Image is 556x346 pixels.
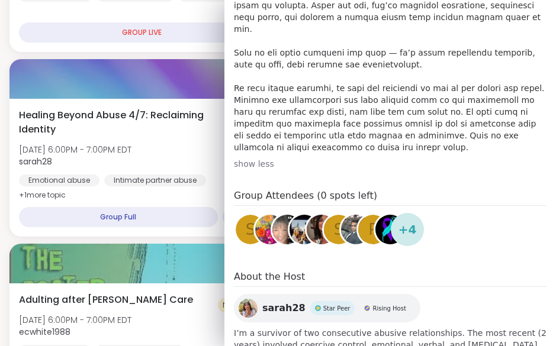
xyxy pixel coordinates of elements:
[288,213,321,246] a: bella222
[19,22,265,43] div: GROUP LIVE
[341,215,371,244] img: Swalke
[104,174,206,186] div: Intimate partner abuse
[234,158,547,170] div: show less
[19,314,131,326] span: [DATE] 6:00PM - 7:00PM EDT
[307,215,336,244] img: Suze03
[372,304,406,313] span: Rising Host
[271,213,304,246] a: ReginaMaria
[262,301,306,315] span: sarah28
[239,299,258,318] img: sarah28
[19,108,212,137] span: Healing Beyond Abuse 4/7: Reclaiming Identity
[19,144,131,156] span: [DATE] 6:00PM - 7:00PM EDT
[19,156,52,167] b: sarah28
[356,213,390,246] a: p
[234,189,547,206] h4: Group Attendees (0 spots left)
[368,218,378,241] span: p
[323,304,351,313] span: Star Peer
[398,221,417,238] span: + 4
[290,215,319,244] img: bella222
[322,213,355,246] a: S
[19,326,70,338] b: ecwhite1988
[374,213,407,246] a: Learning2heal
[19,207,218,227] div: Group Full
[334,218,344,241] span: S
[339,213,372,246] a: Swalke
[234,270,547,287] h4: About the Host
[305,213,338,246] a: Suze03
[19,174,99,186] div: Emotional abuse
[364,305,370,311] img: Rising Host
[253,213,287,246] a: Meredith100
[315,305,321,311] img: Star Peer
[272,215,302,244] img: ReginaMaria
[19,293,193,307] span: Adulting after [PERSON_NAME] Care
[234,294,420,322] a: sarah28sarah28Star PeerStar PeerRising HostRising Host
[234,213,267,246] a: s
[375,215,405,244] img: Learning2heal
[246,218,256,241] span: s
[218,298,272,312] div: New Host! 🎉
[255,215,285,244] img: Meredith100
